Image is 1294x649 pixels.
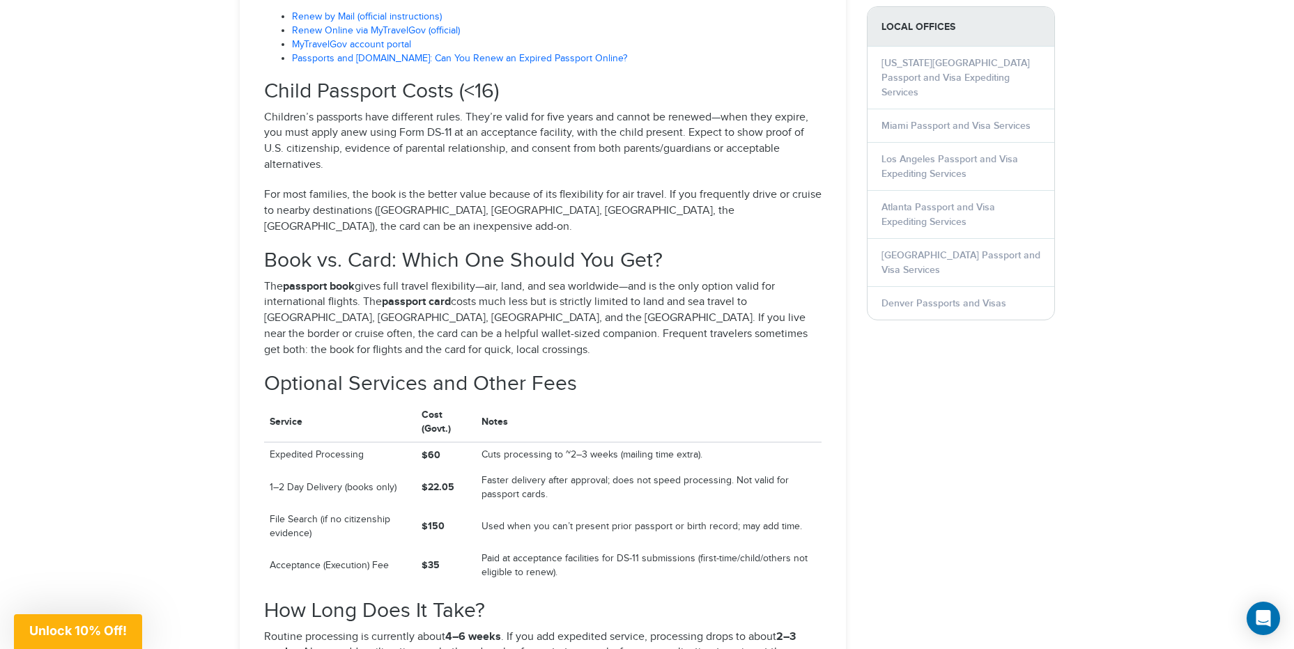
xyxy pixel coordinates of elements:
[264,373,822,396] h2: Optional Services and Other Fees
[292,25,460,36] a: Renew Online via MyTravelGov (official)
[382,295,451,308] strong: passport card
[422,481,454,493] strong: $22.05
[14,614,142,649] div: Unlock 10% Off!
[264,187,822,235] p: For most families, the book is the better value because of its flexibility for air travel. If you...
[445,630,501,643] strong: 4–6 weeks
[264,508,416,547] td: File Search (if no citizenship evidence)
[264,80,822,103] h2: Child Passport Costs (<16)
[422,449,440,461] strong: $60
[422,559,440,571] strong: $35
[29,623,127,638] span: Unlock 10% Off!
[476,402,822,442] th: Notes
[881,57,1030,98] a: [US_STATE][GEOGRAPHIC_DATA] Passport and Visa Expediting Services
[881,249,1040,276] a: [GEOGRAPHIC_DATA] Passport and Visa Services
[292,39,411,50] a: MyTravelGov account portal
[476,508,822,547] td: Used when you can’t present prior passport or birth record; may add time.
[264,249,822,272] h2: Book vs. Card: Which One Should You Get?
[1247,602,1280,635] div: Open Intercom Messenger
[264,110,822,173] p: Children’s passports have different rules. They’re valid for five years and cannot be renewed—whe...
[476,469,822,508] td: Faster delivery after approval; does not speed processing. Not valid for passport cards.
[881,297,1006,309] a: Denver Passports and Visas
[264,279,822,359] p: The gives full travel flexibility—air, land, and sea worldwide—and is the only option valid for i...
[422,520,445,532] strong: $150
[881,201,995,228] a: Atlanta Passport and Visa Expediting Services
[476,547,822,586] td: Paid at acceptance facilities for DS-11 submissions (first-time/child/others not eligible to renew).
[416,402,476,442] th: Cost (Govt.)
[264,442,416,469] td: Expedited Processing
[881,153,1018,180] a: Los Angeles Passport and Visa Expediting Services
[264,469,416,508] td: 1–2 Day Delivery (books only)
[476,442,822,469] td: Cuts processing to ~2–3 weeks (mailing time extra).
[881,120,1031,132] a: Miami Passport and Visa Services
[292,11,442,22] a: Renew by Mail (official instructions)
[264,402,416,442] th: Service
[283,280,355,293] strong: passport book
[264,547,416,586] td: Acceptance (Execution) Fee
[264,600,822,623] h2: How Long Does It Take?
[868,7,1054,47] strong: LOCAL OFFICES
[292,53,627,64] a: Passports and [DOMAIN_NAME]: Can You Renew an Expired Passport Online?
